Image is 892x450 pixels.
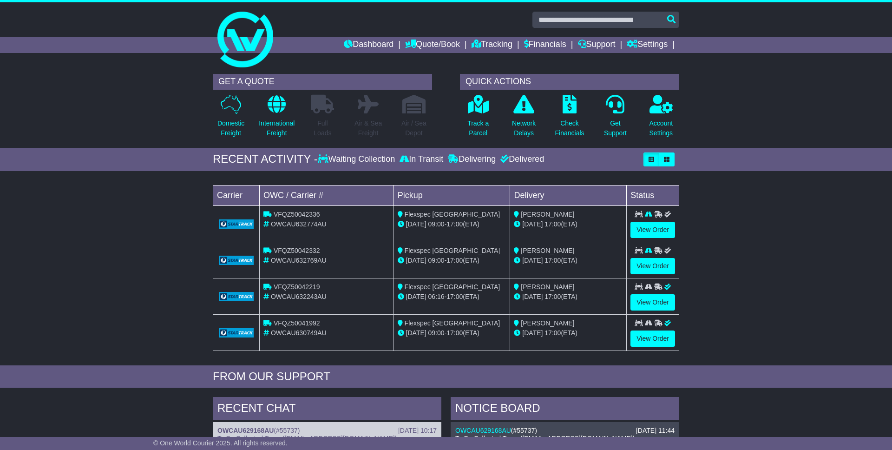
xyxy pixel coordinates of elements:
a: InternationalFreight [258,94,295,143]
a: DomesticFreight [217,94,245,143]
a: View Order [630,294,675,311]
a: Financials [524,37,566,53]
a: Tracking [472,37,512,53]
span: [DATE] [522,329,543,337]
a: Settings [627,37,668,53]
span: VFQZ50042219 [274,283,320,291]
span: 17:00 [446,257,463,264]
a: View Order [630,222,675,238]
div: - (ETA) [398,328,506,338]
img: GetCarrierServiceLogo [219,256,254,265]
span: OWCAU632774AU [271,220,327,228]
td: OWC / Carrier # [260,185,394,205]
span: [DATE] [522,220,543,228]
span: 17:00 [446,220,463,228]
span: OWCAU632769AU [271,257,327,264]
span: [DATE] [406,329,426,337]
p: Air / Sea Depot [401,119,426,138]
a: NetworkDelays [512,94,536,143]
span: 17:00 [446,293,463,300]
div: (ETA) [514,328,623,338]
a: AccountSettings [649,94,674,143]
a: Dashboard [344,37,394,53]
span: Flexspec [GEOGRAPHIC_DATA] [405,283,500,291]
p: International Freight [259,119,295,138]
span: [DATE] [406,257,426,264]
a: OWCAU629168AU [217,427,274,434]
span: 09:00 [428,257,445,264]
span: To Be Collected Team ([EMAIL_ADDRESS][DOMAIN_NAME]) [455,435,635,442]
div: - (ETA) [398,256,506,265]
span: VFQZ50042336 [274,211,320,218]
div: (ETA) [514,256,623,265]
div: RECENT CHAT [213,397,441,422]
div: GET A QUOTE [213,74,432,90]
span: 17:00 [544,220,561,228]
div: Delivering [446,154,498,165]
div: [DATE] 11:44 [636,427,675,435]
span: 06:16 [428,293,445,300]
p: Domestic Freight [217,119,244,138]
p: Account Settings [649,119,673,138]
span: [PERSON_NAME] [521,247,574,254]
span: [PERSON_NAME] [521,283,574,291]
span: [DATE] [406,220,426,228]
span: VFQZ50042332 [274,247,320,254]
span: Flexspec [GEOGRAPHIC_DATA] [405,247,500,254]
div: FROM OUR SUPPORT [213,370,679,384]
img: GetCarrierServiceLogo [219,328,254,337]
div: (ETA) [514,219,623,229]
div: RECENT ACTIVITY - [213,152,318,166]
a: Quote/Book [405,37,460,53]
span: [PERSON_NAME] [521,319,574,327]
span: 17:00 [544,257,561,264]
a: View Order [630,258,675,274]
td: Delivery [510,185,627,205]
span: OWCAU630749AU [271,329,327,337]
a: View Order [630,331,675,347]
a: GetSupport [603,94,627,143]
a: CheckFinancials [555,94,585,143]
span: © One World Courier 2025. All rights reserved. [153,439,288,447]
span: 09:00 [428,220,445,228]
td: Carrier [213,185,260,205]
span: #55737 [513,427,535,434]
span: Flexspec [GEOGRAPHIC_DATA] [405,211,500,218]
div: (ETA) [514,292,623,302]
span: [PERSON_NAME] [521,211,574,218]
span: [DATE] [522,293,543,300]
a: Support [578,37,616,53]
span: To Be Collected Team ([EMAIL_ADDRESS][DOMAIN_NAME]) [217,435,397,442]
img: GetCarrierServiceLogo [219,292,254,301]
img: GetCarrierServiceLogo [219,219,254,229]
span: OWCAU632243AU [271,293,327,300]
span: #55737 [276,427,298,434]
p: Full Loads [311,119,334,138]
a: OWCAU629168AU [455,427,511,434]
span: [DATE] [522,257,543,264]
div: ( ) [455,427,675,435]
p: Check Financials [555,119,584,138]
div: In Transit [397,154,446,165]
div: ( ) [217,427,437,435]
div: [DATE] 10:17 [398,427,437,435]
span: [DATE] [406,293,426,300]
a: Track aParcel [467,94,489,143]
div: - (ETA) [398,219,506,229]
span: 17:00 [446,329,463,337]
div: NOTICE BOARD [451,397,679,422]
p: Network Delays [512,119,536,138]
div: QUICK ACTIONS [460,74,679,90]
span: VFQZ50041992 [274,319,320,327]
div: - (ETA) [398,292,506,302]
span: Flexspec [GEOGRAPHIC_DATA] [405,319,500,327]
span: 09:00 [428,329,445,337]
td: Status [627,185,679,205]
div: Waiting Collection [318,154,397,165]
p: Air & Sea Freight [354,119,382,138]
span: 17:00 [544,293,561,300]
p: Get Support [604,119,627,138]
span: 17:00 [544,329,561,337]
p: Track a Parcel [467,119,489,138]
div: Delivered [498,154,544,165]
